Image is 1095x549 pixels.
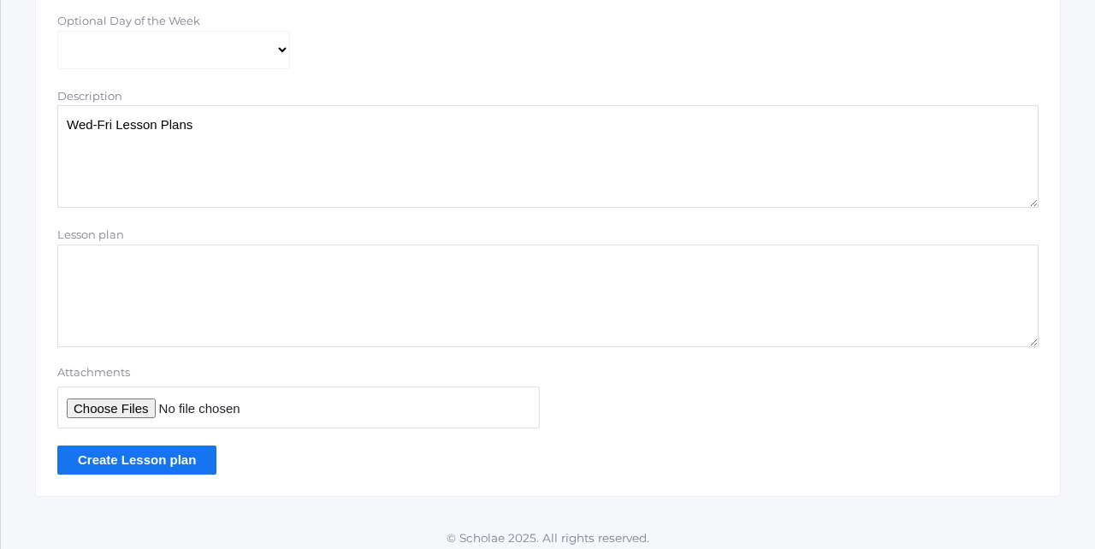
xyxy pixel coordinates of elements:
label: Lesson plan [57,227,124,241]
label: Optional Day of the Week [57,14,200,27]
label: Attachments [57,364,540,381]
p: © Scholae 2025. All rights reserved. [1,529,1095,546]
input: Create Lesson plan [57,446,216,474]
label: Description [57,89,122,103]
